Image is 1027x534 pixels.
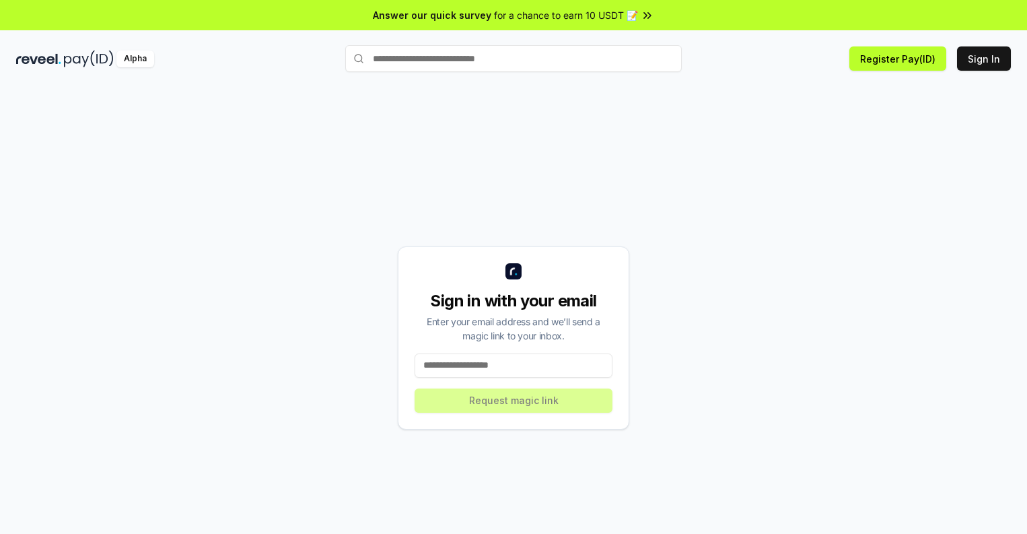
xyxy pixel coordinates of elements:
img: pay_id [64,51,114,67]
span: for a chance to earn 10 USDT 📝 [494,8,638,22]
button: Sign In [957,46,1011,71]
img: reveel_dark [16,51,61,67]
button: Register Pay(ID) [849,46,946,71]
div: Sign in with your email [415,290,612,312]
div: Alpha [116,51,154,67]
span: Answer our quick survey [373,8,491,22]
div: Enter your email address and we’ll send a magic link to your inbox. [415,314,612,343]
img: logo_small [505,263,522,279]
